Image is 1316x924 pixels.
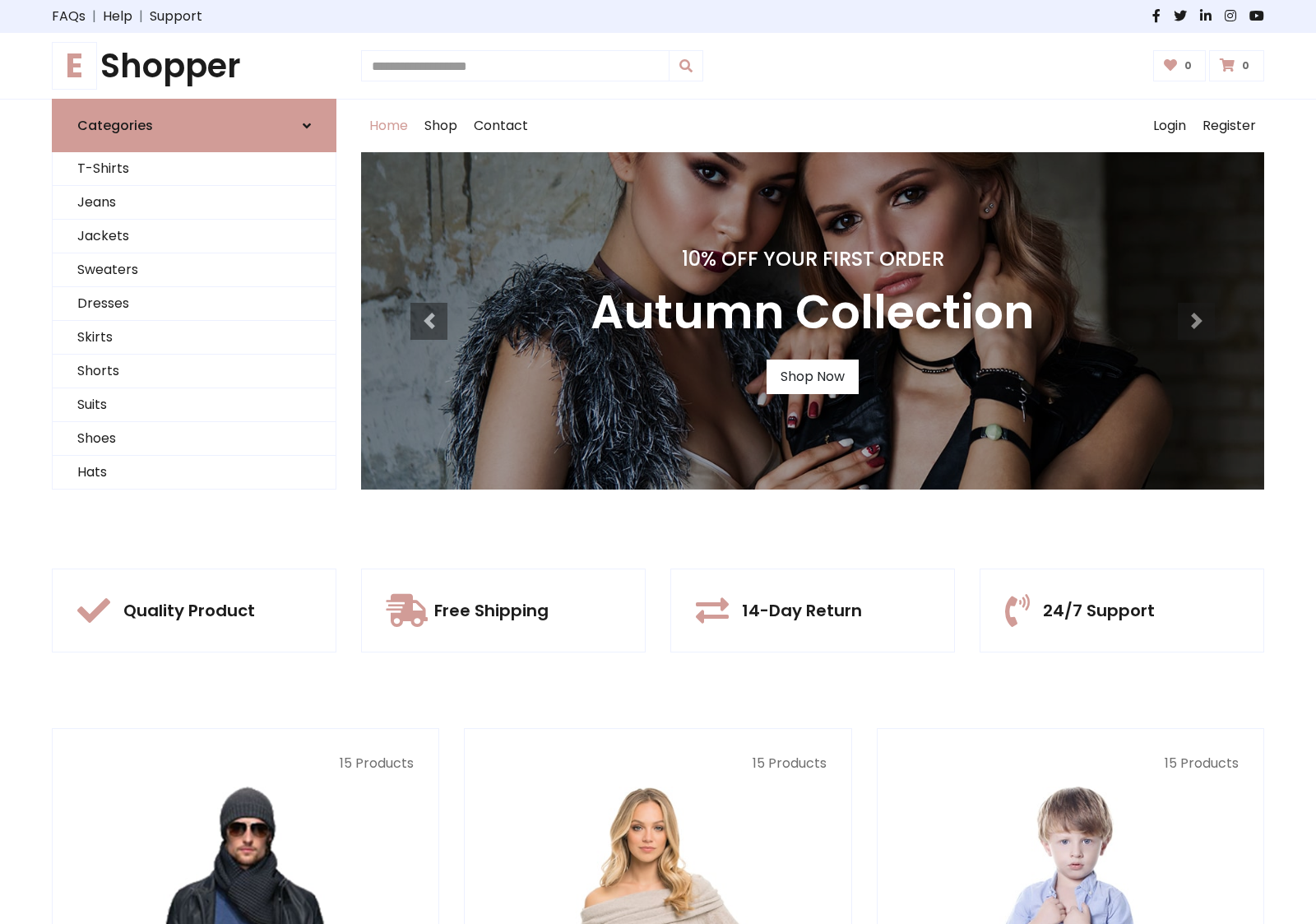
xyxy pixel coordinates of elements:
h6: Categories [77,118,153,133]
a: Login [1145,100,1194,152]
a: Support [150,7,202,26]
a: 0 [1153,50,1207,81]
p: 15 Products [902,754,1239,773]
a: FAQs [52,7,86,26]
a: Suits [53,388,336,422]
a: Jackets [53,220,336,253]
h5: Free Shipping [434,601,549,620]
a: Shorts [53,355,336,388]
a: Dresses [53,287,336,321]
a: Register [1194,100,1264,152]
span: | [86,7,103,26]
a: Shoes [53,422,336,456]
span: 0 [1238,58,1253,73]
a: 0 [1209,50,1264,81]
a: Shop [416,100,466,152]
a: Jeans [53,186,336,220]
a: Sweaters [53,253,336,287]
a: Help [103,7,132,26]
a: Hats [53,456,336,490]
a: Skirts [53,321,336,355]
a: Home [361,100,416,152]
a: Shop Now [767,360,859,394]
p: 15 Products [77,754,414,773]
h5: 14-Day Return [742,601,862,620]
a: Categories [52,99,336,152]
a: EShopper [52,46,336,86]
h4: 10% Off Your First Order [591,248,1035,272]
h1: Shopper [52,46,336,86]
h5: Quality Product [123,601,255,620]
h5: 24/7 Support [1043,601,1155,620]
a: Contact [466,100,536,152]
span: E [52,42,97,90]
span: | [132,7,150,26]
p: 15 Products [489,754,826,773]
a: T-Shirts [53,152,336,186]
span: 0 [1180,58,1196,73]
h3: Autumn Collection [591,285,1035,340]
